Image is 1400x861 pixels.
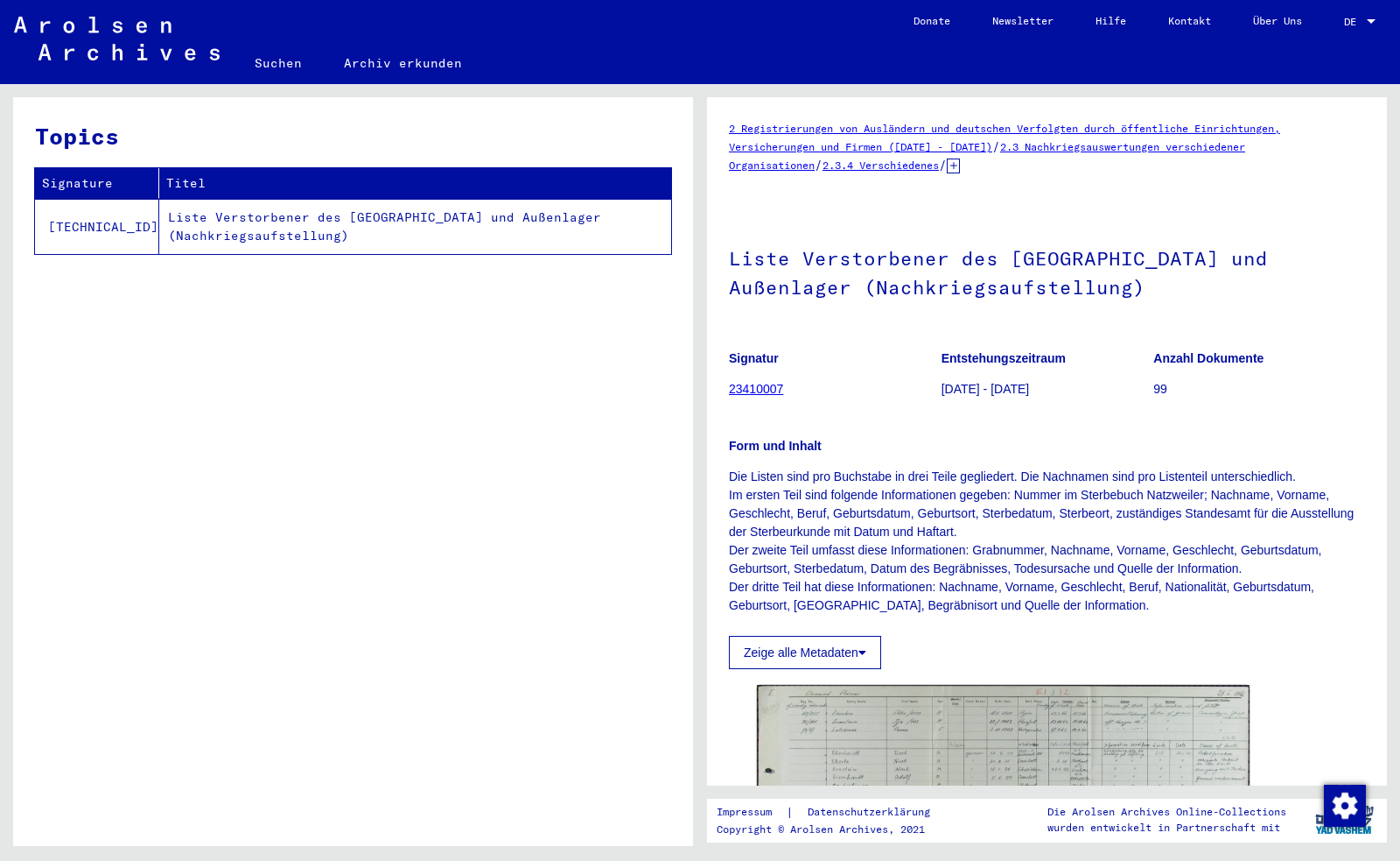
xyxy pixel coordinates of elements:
p: wurden entwickelt in Partnerschaft mit [1047,820,1286,836]
img: yv_logo.png [1312,798,1377,842]
a: Impressum [717,803,786,822]
span: / [992,138,1000,154]
p: 99 [1153,380,1365,399]
h1: Liste Verstorbener des [GEOGRAPHIC_DATA] und Außenlager (Nachkriegsaufstellung) [729,218,1365,324]
td: [TECHNICAL_ID] [35,199,159,254]
b: Anzahl Dokumente [1153,351,1263,365]
a: 2.3.4 Verschiedenes [822,159,939,172]
div: Zustimmung ändern [1323,784,1365,826]
th: Titel [159,168,671,199]
td: Liste Verstorbener des [GEOGRAPHIC_DATA] und Außenlager (Nachkriegsaufstellung) [159,199,671,254]
b: Form und Inhalt [729,439,822,453]
span: / [939,157,947,173]
h3: Topics [35,119,670,153]
span: DE [1344,16,1363,28]
div: | [717,803,951,822]
img: Zustimmung ändern [1324,785,1366,827]
a: Archiv erkunden [323,42,483,84]
p: Copyright © Arolsen Archives, 2021 [717,822,951,837]
button: Zeige alle Metadaten [729,636,881,669]
a: Suchen [234,42,323,84]
th: Signature [35,168,159,199]
a: Datenschutzerklärung [794,803,951,822]
b: Signatur [729,351,779,365]
p: Die Listen sind pro Buchstabe in drei Teile gegliedert. Die Nachnamen sind pro Listenteil untersc... [729,468,1365,615]
img: Arolsen_neg.svg [14,17,220,60]
p: [DATE] - [DATE] [941,380,1153,399]
a: 23410007 [729,382,783,396]
p: Die Arolsen Archives Online-Collections [1047,804,1286,820]
b: Entstehungszeitraum [941,351,1066,365]
span: / [815,157,822,173]
a: 2 Registrierungen von Ausländern und deutschen Verfolgten durch öffentliche Einrichtungen, Versic... [729,122,1280,153]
